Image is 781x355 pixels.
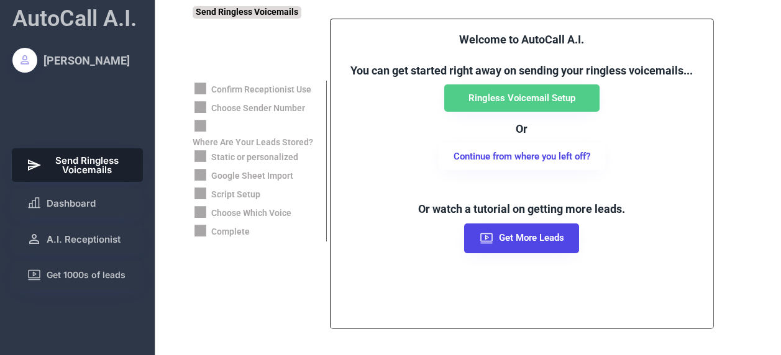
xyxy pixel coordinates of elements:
[193,137,313,149] div: Where Are Your Leads Stored?
[211,207,291,220] div: Choose Which Voice
[43,53,130,68] div: [PERSON_NAME]
[211,84,311,96] div: Confirm Receptionist Use
[444,84,600,112] button: Ringless Voicemail Setup
[211,189,260,201] div: Script Setup
[47,235,121,244] span: A.I. Receptionist
[350,33,693,77] font: Welcome to AutoCall A.I. You can get started right away on sending your ringless voicemails...
[47,271,126,279] span: Get 1000s of leads
[12,260,144,290] button: Get 1000s of leads
[193,6,301,19] div: Send Ringless Voicemails
[516,122,528,135] font: Or
[12,3,137,34] div: AutoCall A.I.
[464,223,579,253] button: Get More Leads
[47,199,96,208] span: Dashboard
[47,156,129,174] span: Send Ringless Voicemails
[499,233,564,243] span: Get More Leads
[12,188,144,218] button: Dashboard
[439,143,605,170] button: Continue from where you left off?
[211,102,305,115] div: Choose Sender Number
[211,151,298,164] div: Static or personalized
[12,148,144,182] button: Send Ringless Voicemails
[211,170,293,182] div: Google Sheet Import
[211,226,250,238] div: Complete
[418,202,625,215] font: Or watch a tutorial on getting more leads.
[12,224,144,254] button: A.I. Receptionist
